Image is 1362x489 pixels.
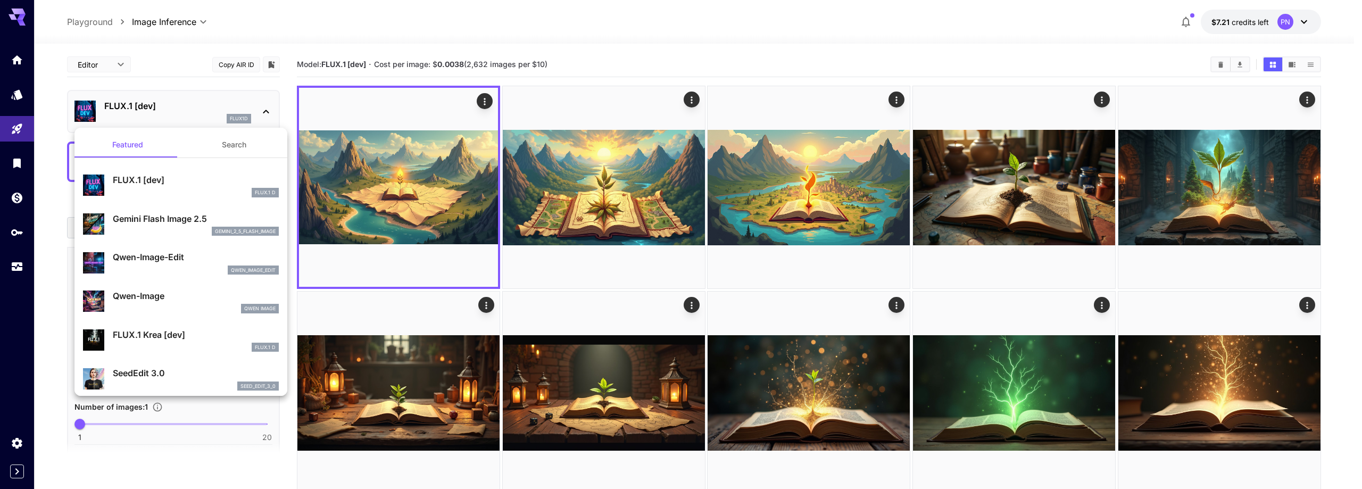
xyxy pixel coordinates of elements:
[255,344,276,351] p: FLUX.1 D
[83,285,279,318] div: Qwen-ImageQwen Image
[74,132,181,158] button: Featured
[231,267,276,274] p: qwen_image_edit
[181,132,287,158] button: Search
[113,173,279,186] p: FLUX.1 [dev]
[113,328,279,341] p: FLUX.1 Krea [dev]
[83,362,279,395] div: SeedEdit 3.0seed_edit_3_0
[244,305,276,312] p: Qwen Image
[83,324,279,357] div: FLUX.1 Krea [dev]FLUX.1 D
[113,289,279,302] p: Qwen-Image
[83,246,279,279] div: Qwen-Image-Editqwen_image_edit
[83,208,279,241] div: Gemini Flash Image 2.5gemini_2_5_flash_image
[240,383,276,390] p: seed_edit_3_0
[215,228,276,235] p: gemini_2_5_flash_image
[255,189,276,196] p: FLUX.1 D
[83,169,279,202] div: FLUX.1 [dev]FLUX.1 D
[113,367,279,379] p: SeedEdit 3.0
[113,212,279,225] p: Gemini Flash Image 2.5
[113,251,279,263] p: Qwen-Image-Edit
